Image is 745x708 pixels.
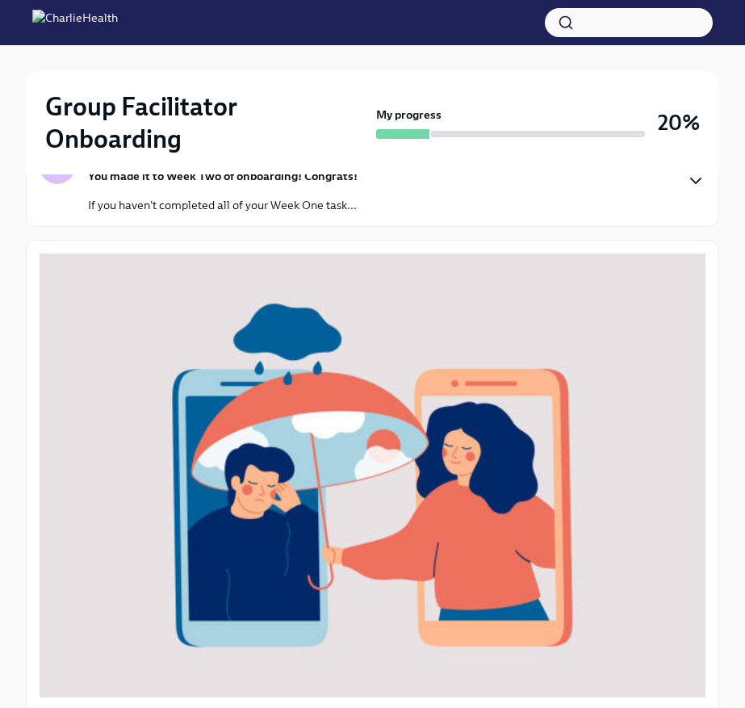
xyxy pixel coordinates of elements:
h2: Group Facilitator Onboarding [45,90,370,155]
strong: My progress [376,107,442,123]
strong: You made it to Week Two of onboarding! Congrats! [88,169,358,183]
p: If you haven't completed all of your Week One task... [88,197,358,213]
h3: 20% [658,108,700,137]
button: Zoom image [40,253,705,698]
img: CharlieHealth [32,10,118,36]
